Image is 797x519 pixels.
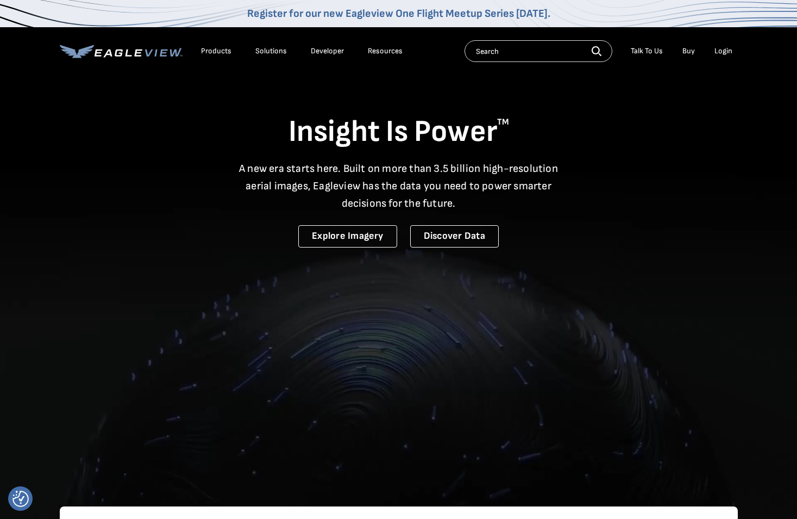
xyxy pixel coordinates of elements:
[247,7,550,20] a: Register for our new Eagleview One Flight Meetup Series [DATE].
[60,113,738,151] h1: Insight Is Power
[465,40,612,62] input: Search
[311,46,344,56] a: Developer
[631,46,663,56] div: Talk To Us
[201,46,231,56] div: Products
[12,491,29,507] img: Revisit consent button
[497,117,509,127] sup: TM
[12,491,29,507] button: Consent Preferences
[298,225,397,248] a: Explore Imagery
[682,46,695,56] a: Buy
[233,160,565,212] p: A new era starts here. Built on more than 3.5 billion high-resolution aerial images, Eagleview ha...
[410,225,499,248] a: Discover Data
[714,46,732,56] div: Login
[368,46,403,56] div: Resources
[255,46,287,56] div: Solutions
